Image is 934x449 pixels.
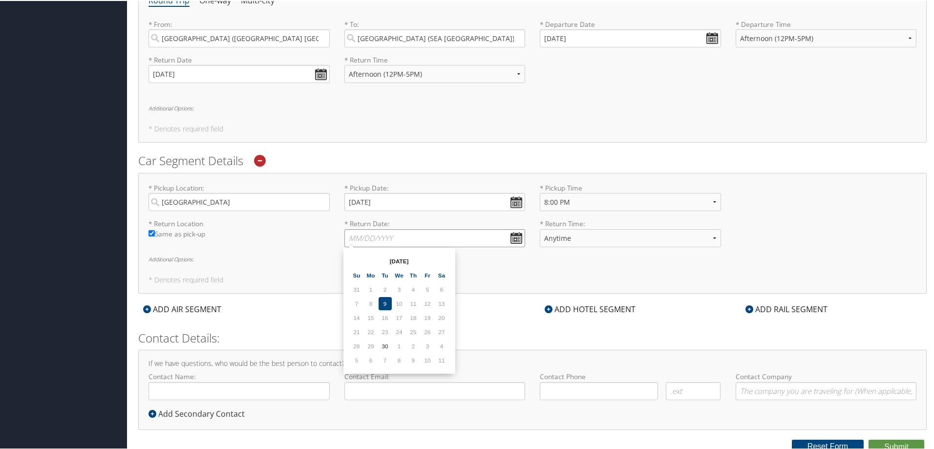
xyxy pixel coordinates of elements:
td: 26 [421,324,434,338]
th: Su [350,268,363,281]
label: * Departure Time [736,19,917,54]
td: 13 [435,296,448,309]
div: Add Secondary Contact [149,407,250,419]
td: 16 [379,310,392,323]
label: * Pickup Time [540,182,721,218]
th: Tu [379,268,392,281]
div: ADD HOTEL SEGMENT [540,302,640,314]
h2: Car Segment Details [138,151,927,168]
th: [DATE] [364,254,434,267]
th: Mo [364,268,378,281]
td: 21 [350,324,363,338]
h6: Additional Options: [149,256,916,261]
label: * To: [344,19,526,46]
td: 11 [435,353,448,366]
td: 1 [364,282,378,295]
label: Contact Name: [149,371,330,399]
input: * Pickup Date: [344,192,526,210]
label: * Pickup Date: [344,182,526,210]
th: Fr [421,268,434,281]
td: 8 [364,296,378,309]
th: Sa [435,268,448,281]
label: * Return Date: [344,218,526,246]
label: * Return Time: [540,218,721,254]
input: Same as pick-up [149,229,155,235]
td: 25 [407,324,420,338]
label: * From: [149,19,330,46]
td: 5 [350,353,363,366]
input: * Return Date: [344,228,526,246]
td: 4 [407,282,420,295]
label: Contact Company [736,371,917,399]
td: 17 [393,310,406,323]
td: 22 [364,324,378,338]
td: 31 [350,282,363,295]
td: 24 [393,324,406,338]
td: 2 [407,339,420,352]
label: Contact Email: [344,371,526,399]
label: * Return Location [149,218,330,228]
input: Contact Email: [344,381,526,399]
td: 1 [393,339,406,352]
td: 11 [407,296,420,309]
label: * Departure Date [540,19,721,28]
td: 6 [364,353,378,366]
td: 3 [393,282,406,295]
td: 7 [379,353,392,366]
td: 20 [435,310,448,323]
td: 15 [364,310,378,323]
td: 8 [393,353,406,366]
input: Contact Company [736,381,917,399]
td: 12 [421,296,434,309]
td: 18 [407,310,420,323]
td: 6 [435,282,448,295]
label: Contact Phone [540,371,721,381]
td: 28 [350,339,363,352]
td: 9 [379,296,392,309]
td: 19 [421,310,434,323]
td: 5 [421,282,434,295]
td: 7 [350,296,363,309]
div: ADD RAIL SEGMENT [741,302,832,314]
label: * Return Date [149,54,330,64]
input: .ext [666,381,721,399]
select: * Pickup Time [540,192,721,210]
td: 2 [379,282,392,295]
h5: * Denotes required field [149,276,916,282]
th: Th [407,268,420,281]
input: City or Airport Code [344,28,526,46]
th: We [393,268,406,281]
td: 23 [379,324,392,338]
td: 30 [379,339,392,352]
h2: Contact Details: [138,329,927,345]
label: * Pickup Location: [149,182,330,210]
h5: * Denotes required field [149,125,916,131]
select: * Return Time: [540,228,721,246]
h6: Additional Options: [149,105,916,110]
td: 29 [364,339,378,352]
div: ADD AIR SEGMENT [138,302,226,314]
td: 10 [421,353,434,366]
label: * Return Time [344,54,526,64]
td: 14 [350,310,363,323]
td: 10 [393,296,406,309]
input: MM/DD/YYYY [149,64,330,82]
h4: If we have questions, who would be the best person to contact? [149,359,916,366]
td: 4 [435,339,448,352]
input: City or Airport Code [149,28,330,46]
label: Same as pick-up [149,228,330,243]
input: MM/DD/YYYY [540,28,721,46]
div: ADD CAR SEGMENT [339,302,430,314]
td: 27 [435,324,448,338]
select: * Departure Time [736,28,917,46]
td: 9 [407,353,420,366]
input: Contact Name: [149,381,330,399]
td: 3 [421,339,434,352]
